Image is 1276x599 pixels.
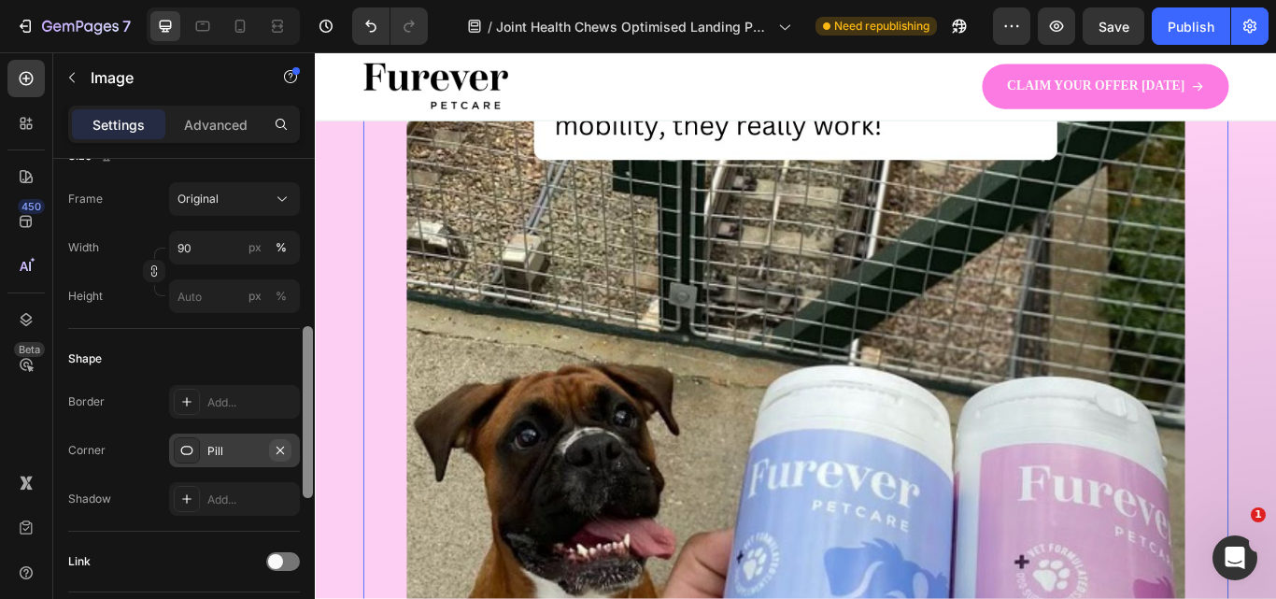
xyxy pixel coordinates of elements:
[207,443,262,460] div: Pill
[68,239,99,256] label: Width
[1251,507,1266,522] span: 1
[68,350,102,367] div: Shape
[14,342,45,357] div: Beta
[1212,535,1257,580] iframe: Intercom live chat
[207,492,295,508] div: Add...
[68,191,103,207] label: Frame
[68,442,106,459] div: Corner
[244,236,266,259] button: %
[177,191,219,207] span: Original
[169,182,300,216] button: Original
[1083,7,1144,45] button: Save
[122,15,131,37] p: 7
[1152,7,1230,45] button: Publish
[270,285,292,307] button: px
[834,18,929,35] span: Need republishing
[352,7,428,45] div: Undo/Redo
[276,239,287,256] div: %
[270,236,292,259] button: px
[68,393,105,410] div: Border
[68,288,103,305] label: Height
[207,394,295,411] div: Add...
[315,52,1276,599] iframe: Design area
[68,553,91,570] div: Link
[18,199,45,214] div: 450
[244,285,266,307] button: %
[7,7,139,45] button: 7
[169,279,300,313] input: px%
[276,288,287,305] div: %
[488,17,492,36] span: /
[806,30,1014,50] p: CLAIM YOUR OFFER [DATE]
[1168,17,1214,36] div: Publish
[496,17,771,36] span: Joint Health Chews Optimised Landing Page
[68,491,111,507] div: Shadow
[777,14,1065,66] a: CLAIM YOUR OFFER [DATE]
[248,288,262,305] div: px
[92,115,145,135] p: Settings
[1099,19,1129,35] span: Save
[169,231,300,264] input: px%
[184,115,248,135] p: Advanced
[248,239,262,256] div: px
[91,66,249,89] p: Image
